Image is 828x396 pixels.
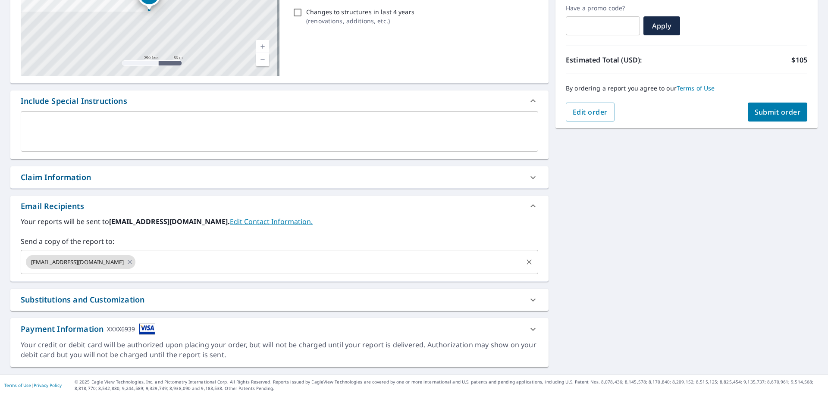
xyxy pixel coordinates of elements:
[10,318,549,340] div: Payment InformationXXXX6939cardImage
[306,16,414,25] p: ( renovations, additions, etc. )
[256,40,269,53] a: Current Level 17, Zoom In
[10,289,549,311] div: Substitutions and Customization
[107,323,135,335] div: XXXX6939
[21,340,538,360] div: Your credit or debit card will be authorized upon placing your order, but will not be charged unt...
[748,103,808,122] button: Submit order
[650,21,673,31] span: Apply
[791,55,807,65] p: $105
[523,256,535,268] button: Clear
[109,217,230,226] b: [EMAIL_ADDRESS][DOMAIN_NAME].
[34,382,62,388] a: Privacy Policy
[10,196,549,216] div: Email Recipients
[10,90,549,111] div: Include Special Instructions
[10,166,549,188] div: Claim Information
[4,383,62,388] p: |
[75,379,824,392] p: © 2025 Eagle View Technologies, Inc. and Pictometry International Corp. All Rights Reserved. Repo...
[573,107,608,117] span: Edit order
[755,107,801,117] span: Submit order
[566,55,687,65] p: Estimated Total (USD):
[306,7,414,16] p: Changes to structures in last 4 years
[566,4,640,12] label: Have a promo code?
[21,171,91,183] div: Claim Information
[21,95,127,107] div: Include Special Instructions
[26,258,129,266] span: [EMAIL_ADDRESS][DOMAIN_NAME]
[566,84,807,92] p: By ordering a report you agree to our
[677,84,715,92] a: Terms of Use
[21,216,538,227] label: Your reports will be sent to
[139,323,155,335] img: cardImage
[21,236,538,246] label: Send a copy of the report to:
[21,200,84,212] div: Email Recipients
[21,294,144,306] div: Substitutions and Customization
[4,382,31,388] a: Terms of Use
[256,53,269,66] a: Current Level 17, Zoom Out
[230,217,313,226] a: EditContactInfo
[21,323,155,335] div: Payment Information
[566,103,615,122] button: Edit order
[643,16,680,35] button: Apply
[26,255,135,269] div: [EMAIL_ADDRESS][DOMAIN_NAME]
